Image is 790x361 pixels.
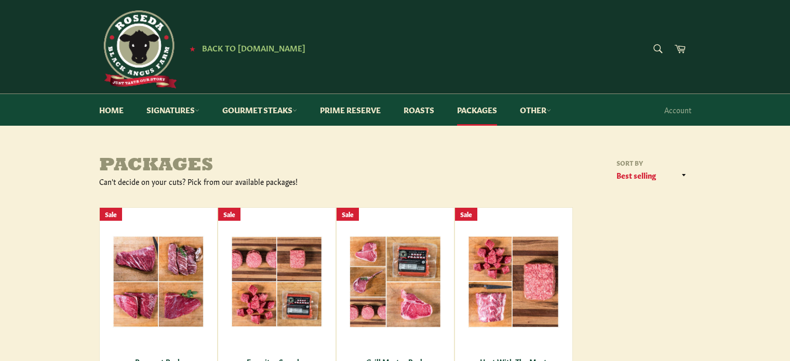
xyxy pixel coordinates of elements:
[212,94,307,126] a: Gourmet Steaks
[455,208,477,221] div: Sale
[202,42,305,53] span: Back to [DOMAIN_NAME]
[231,236,323,327] img: Favorites Sampler
[218,208,240,221] div: Sale
[468,236,559,328] img: Host With The Most
[659,95,697,125] a: Account
[99,10,177,88] img: Roseda Beef
[510,94,561,126] a: Other
[100,208,122,221] div: Sale
[136,94,210,126] a: Signatures
[113,236,204,327] img: Passport Pack
[310,94,391,126] a: Prime Reserve
[89,94,134,126] a: Home
[350,236,441,328] img: Grill Master Pack
[447,94,507,126] a: Packages
[393,94,445,126] a: Roasts
[190,44,195,52] span: ★
[337,208,359,221] div: Sale
[99,156,395,177] h1: Packages
[99,177,395,186] div: Can't decide on your cuts? Pick from our available packages!
[184,44,305,52] a: ★ Back to [DOMAIN_NAME]
[613,158,691,167] label: Sort by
